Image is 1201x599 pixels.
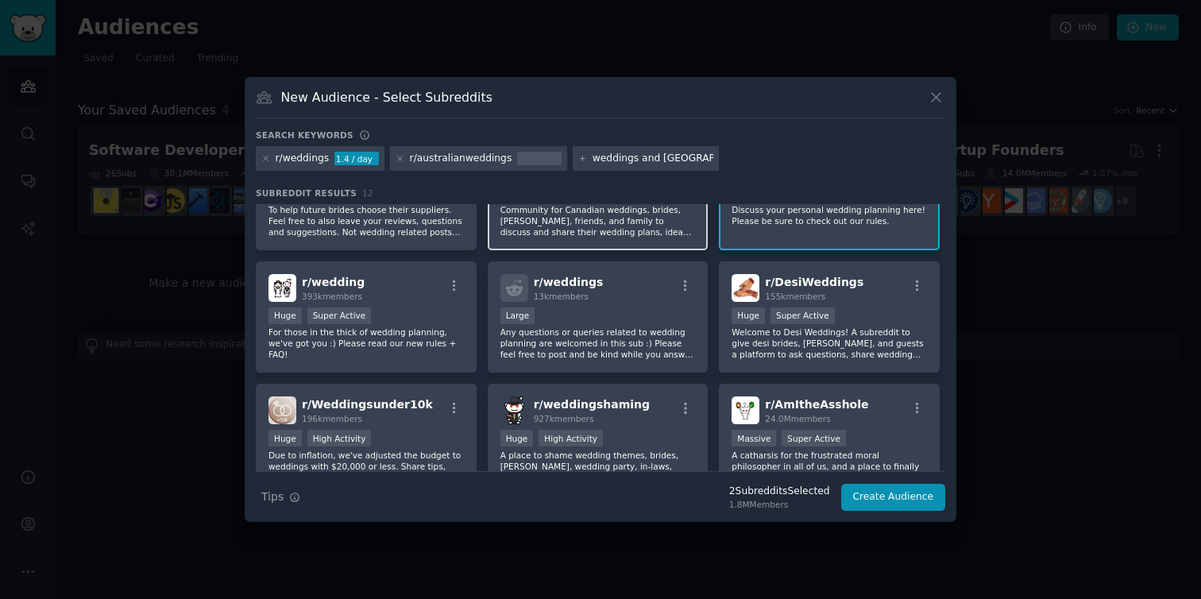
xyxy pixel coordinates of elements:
img: Weddingsunder10k [268,396,296,424]
button: Create Audience [841,484,946,511]
span: r/ weddingshaming [534,398,650,411]
div: Super Active [307,307,372,324]
div: 2 Subreddit s Selected [729,485,830,499]
span: 155k members [765,292,825,301]
input: New Keyword [593,152,713,166]
div: High Activity [539,430,603,446]
span: r/ wedding [302,276,365,288]
span: 393k members [302,292,362,301]
p: A catharsis for the frustrated moral philosopher in all of us, and a place to finally find out if... [732,450,927,483]
span: 927k members [534,414,594,423]
span: Tips [261,489,284,505]
div: Massive [732,430,776,446]
p: To help future brides choose their suppliers. Feel free to also leave your reviews, questions and... [268,204,464,238]
p: A place to shame wedding themes, brides, [PERSON_NAME], wedding party, in-laws, outlaws, guests, ... [500,450,696,483]
span: r/ Weddingsunder10k [302,398,433,411]
div: 1.8M Members [729,499,830,510]
span: 24.0M members [765,414,830,423]
div: Huge [268,430,302,446]
span: r/ AmItheAsshole [765,398,868,411]
img: wedding [268,274,296,302]
div: Super Active [770,307,835,324]
span: r/ weddings [534,276,604,288]
div: High Activity [307,430,372,446]
div: 1.4 / day [334,152,379,166]
p: Welcome to Desi Weddings! A subreddit to give desi brides, [PERSON_NAME], and guests a platform t... [732,327,927,360]
p: Due to inflation, we've adjusted the budget to weddings with $20,000 or less. Share tips, ideas, ... [268,450,464,483]
div: Huge [500,430,534,446]
div: Large [500,307,535,324]
p: For those in the thick of wedding planning, we've got you :) Please read our new rules + FAQ! [268,327,464,360]
span: 12 [362,188,373,198]
img: weddingshaming [500,396,528,424]
h3: Search keywords [256,129,353,141]
img: DesiWeddings [732,274,759,302]
img: AmItheAsshole [732,396,759,424]
button: Tips [256,483,306,511]
span: 196k members [302,414,362,423]
div: r/australianweddings [410,152,512,166]
div: Huge [268,307,302,324]
div: r/weddings [276,152,330,166]
div: Super Active [782,430,846,446]
span: 13k members [534,292,589,301]
p: Any questions or queries related to wedding planning are welcomed in this sub :) Please feel free... [500,327,696,360]
div: Huge [732,307,765,324]
p: Community for Canadian weddings, brides, [PERSON_NAME], friends, and family to discuss and share ... [500,204,696,238]
span: Subreddit Results [256,187,357,199]
p: Discuss your personal wedding planning here! Please be sure to check out our rules. [732,204,927,226]
span: r/ DesiWeddings [765,276,863,288]
h3: New Audience - Select Subreddits [281,89,492,106]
